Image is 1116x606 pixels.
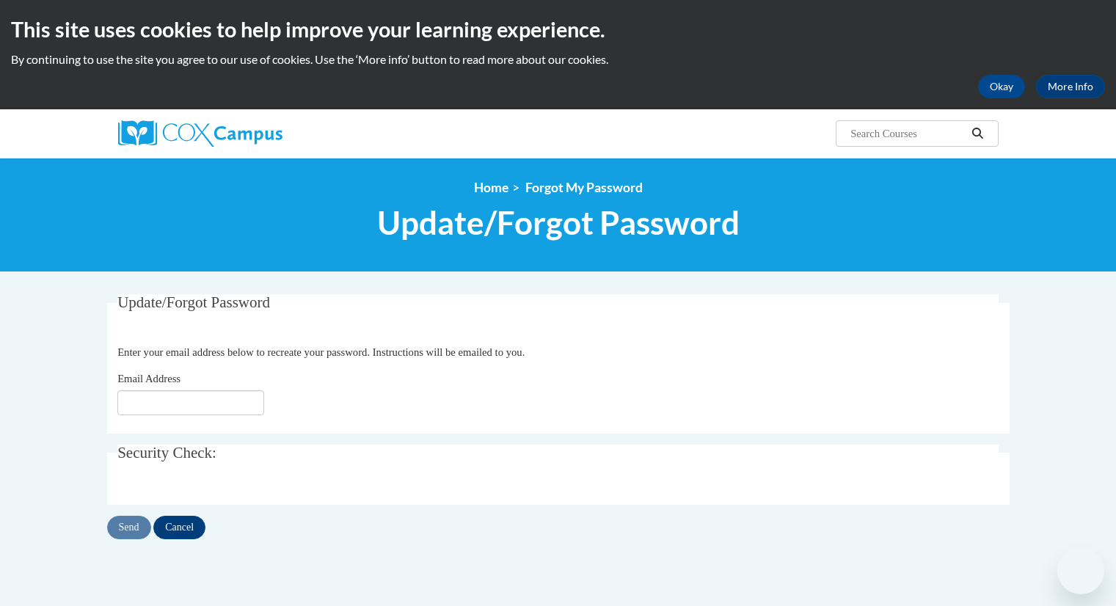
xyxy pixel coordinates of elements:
[474,180,508,195] a: Home
[377,203,740,242] span: Update/Forgot Password
[1057,547,1104,594] iframe: Button to launch messaging window
[117,390,264,415] input: Email
[966,125,988,142] button: Search
[849,125,966,142] input: Search Courses
[118,120,397,147] a: Cox Campus
[978,75,1025,98] button: Okay
[11,51,1105,67] p: By continuing to use the site you agree to our use of cookies. Use the ‘More info’ button to read...
[525,180,643,195] span: Forgot My Password
[1036,75,1105,98] a: More Info
[11,15,1105,44] h2: This site uses cookies to help improve your learning experience.
[117,293,270,311] span: Update/Forgot Password
[117,373,180,384] span: Email Address
[118,120,282,147] img: Cox Campus
[117,444,216,461] span: Security Check:
[117,346,525,358] span: Enter your email address below to recreate your password. Instructions will be emailed to you.
[153,516,205,539] input: Cancel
